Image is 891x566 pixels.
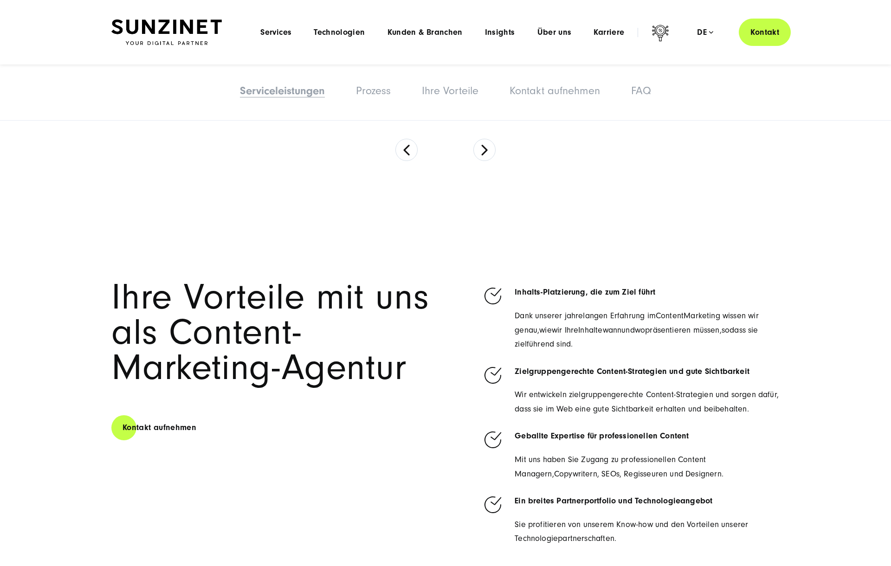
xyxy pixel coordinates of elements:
span: Mit uns haben Sie Zugang zu professionellen Content Managern, [515,455,706,479]
button: Next [473,139,496,161]
span: Wir entwickeln zielgruppengerechte Content-Strategien und sorgen dafür, dass sie im Web eine gute... [515,390,779,414]
a: Kontakt aufnehmen [510,84,600,97]
div: de [697,28,713,37]
span: Content [656,311,684,321]
span: so [722,325,730,335]
span: und [621,325,635,335]
a: Kontakt aufnehmen [111,414,207,441]
span: Dank unserer jahrelangen Erfahrung im [515,311,656,321]
a: Kontakt [739,19,791,46]
span: Copywritern [554,469,597,479]
button: Previous [395,139,418,161]
span: Geballte Expertise für professionellen Content [515,431,689,441]
a: Serviceleistungen [240,84,325,97]
a: Kunden & Branchen [387,28,463,37]
span: Zielgruppengerechte Content-Strategien und gute Sichtbarkeit [515,367,749,376]
span: wie [539,325,552,335]
a: Ihre Vorteile [422,84,478,97]
span: wir Ihre [552,325,578,335]
span: Marketing wissen wir genau, [515,311,759,335]
span: wo [635,325,645,335]
span: Ein breites Partnerportfolio und Technologieangebot [515,496,712,506]
a: FAQ [631,84,651,97]
a: Prozess [356,84,391,97]
span: , SEOs, Regisseuren und Designern. [597,469,723,479]
a: Karriere [594,28,624,37]
a: Services [260,28,291,37]
img: SUNZINET Full Service Digital Agentur [111,19,222,45]
span: präsentieren müssen [645,325,719,335]
span: Inhalts-Platzierung, die zum Ziel führt [515,287,655,297]
span: , [720,325,722,335]
span: wann [603,325,622,335]
h2: Ihre Vorteile mit uns als Content-Marketing-Agentur [111,280,439,386]
p: Sie profitieren von unserem Know-how und den Vorteilen unserer Technologiepartnerschaften. [515,518,780,546]
a: Über uns [537,28,572,37]
a: Technologien [314,28,365,37]
span: Inhalte [578,325,602,335]
a: Insights [485,28,515,37]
